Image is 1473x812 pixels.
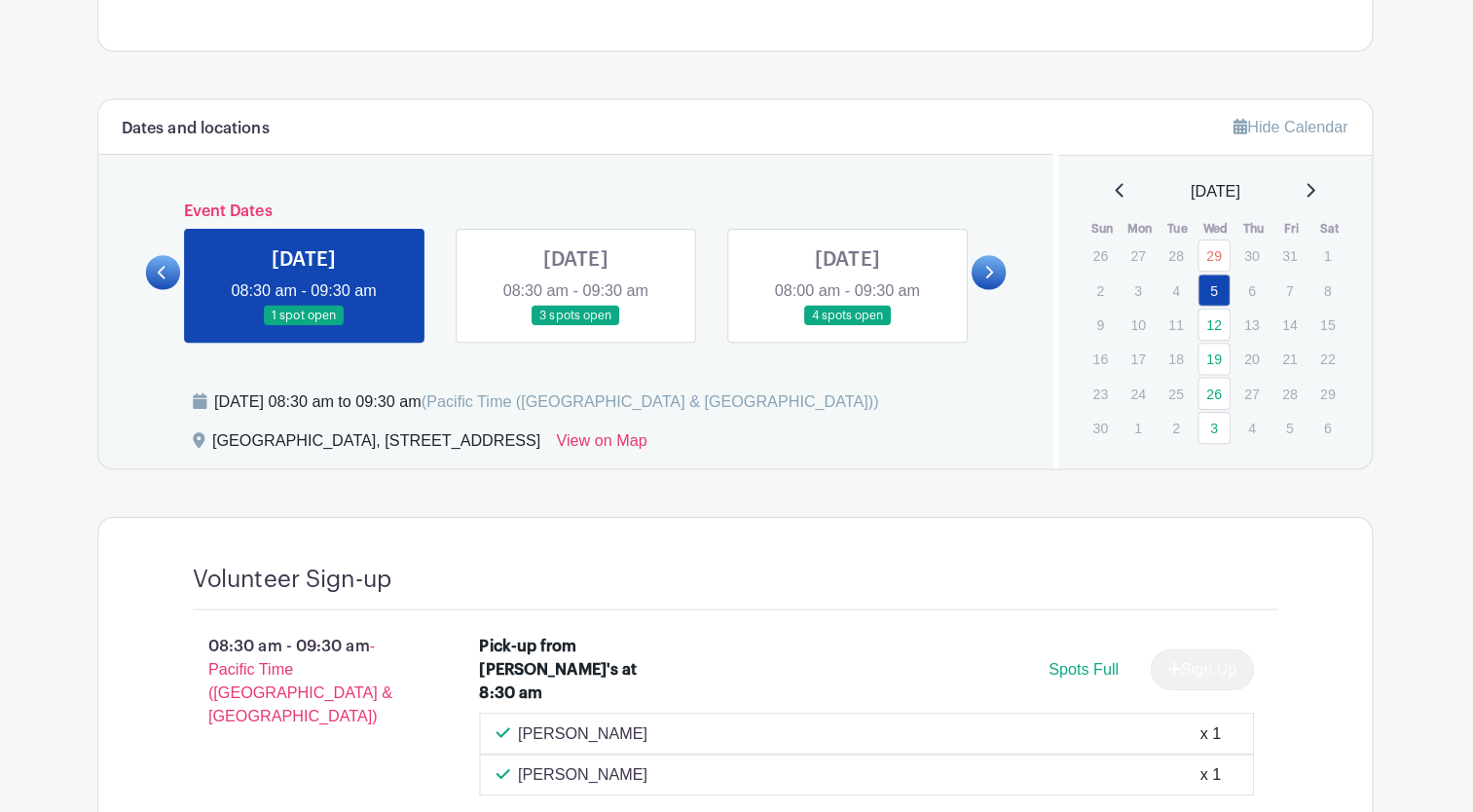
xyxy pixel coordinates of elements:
[1307,348,1339,378] p: 22
[1157,416,1189,446] p: 2
[1270,382,1302,412] p: 28
[1082,314,1114,344] p: 9
[1195,347,1227,379] a: 19
[1195,244,1227,277] a: 29
[560,432,649,463] a: View on Map
[222,393,879,417] div: [DATE] 08:30 am to 09:30 am
[1157,382,1189,412] p: 25
[1232,245,1264,276] p: 30
[484,635,652,705] div: Pick-up from [PERSON_NAME]'s at 8:30 am
[130,126,276,144] h6: Dates and locations
[1270,279,1302,310] p: 7
[1307,416,1339,446] p: 6
[1120,314,1152,344] p: 10
[188,207,972,226] h6: Event Dates
[201,567,397,595] h4: Volunteer Sign-up
[1230,125,1343,141] a: Hide Calendar
[1120,348,1152,378] p: 17
[1120,245,1152,276] p: 27
[1082,382,1114,412] p: 23
[1269,224,1307,243] th: Fri
[1188,185,1236,208] span: [DATE]
[1120,416,1152,446] p: 1
[522,762,650,786] p: [PERSON_NAME]
[1195,313,1227,345] a: 12
[1232,314,1264,344] p: 13
[169,627,454,736] p: 08:30 am - 09:30 am
[1270,348,1302,378] p: 21
[1082,245,1114,276] p: 26
[1082,416,1114,446] p: 30
[1119,224,1157,243] th: Mon
[1232,348,1264,378] p: 20
[1307,245,1339,276] p: 1
[426,396,879,413] span: (Pacific Time ([GEOGRAPHIC_DATA] & [GEOGRAPHIC_DATA]))
[1232,416,1264,446] p: 4
[1197,762,1217,786] div: x 1
[1307,279,1339,310] p: 8
[1120,382,1152,412] p: 24
[1194,224,1232,243] th: Wed
[1081,224,1119,243] th: Sun
[1120,279,1152,310] p: 3
[1047,661,1116,678] span: Spots Full
[1195,381,1227,413] a: 26
[1082,279,1114,310] p: 2
[1270,416,1302,446] p: 5
[1195,415,1227,447] a: 3
[1232,279,1264,310] p: 6
[1157,245,1189,276] p: 28
[1157,348,1189,378] p: 18
[1307,314,1339,344] p: 15
[522,721,650,745] p: [PERSON_NAME]
[1270,314,1302,344] p: 14
[1197,721,1217,745] div: x 1
[1231,224,1269,243] th: Thu
[1306,224,1344,243] th: Sat
[1157,279,1189,310] p: 4
[1156,224,1194,243] th: Tue
[1270,245,1302,276] p: 31
[1082,348,1114,378] p: 16
[1157,314,1189,344] p: 11
[220,432,545,463] div: [GEOGRAPHIC_DATA], [STREET_ADDRESS]
[1232,382,1264,412] p: 27
[1307,382,1339,412] p: 29
[1195,278,1227,311] a: 5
